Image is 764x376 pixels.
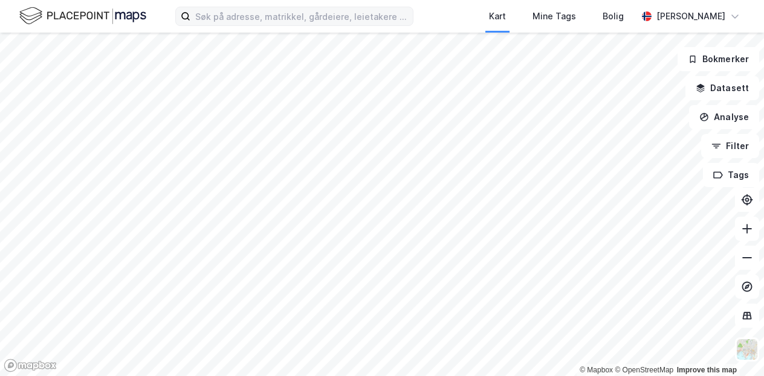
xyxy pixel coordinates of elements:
[704,318,764,376] div: Kontrollprogram for chat
[656,9,725,24] div: [PERSON_NAME]
[19,5,146,27] img: logo.f888ab2527a4732fd821a326f86c7f29.svg
[190,7,413,25] input: Søk på adresse, matrikkel, gårdeiere, leietakere eller personer
[489,9,506,24] div: Kart
[603,9,624,24] div: Bolig
[533,9,576,24] div: Mine Tags
[704,318,764,376] iframe: Chat Widget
